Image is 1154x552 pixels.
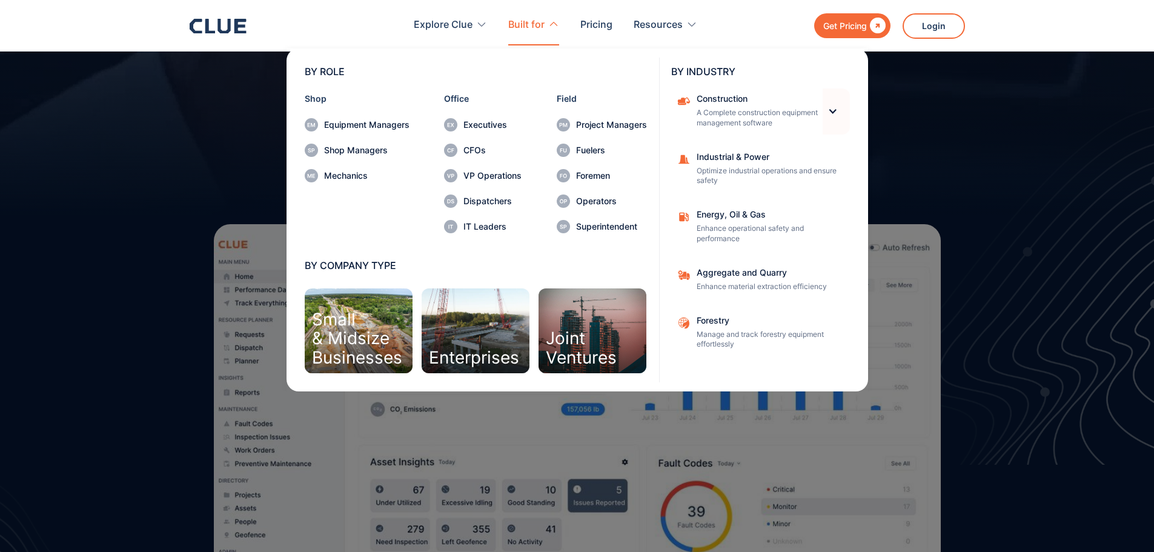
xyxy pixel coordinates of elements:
[823,18,867,33] div: Get Pricing
[697,153,842,161] div: Industrial & Power
[324,171,410,180] div: Mechanics
[576,146,647,155] div: Fuelers
[557,195,647,208] a: Operators
[576,197,647,205] div: Operators
[936,382,1154,552] iframe: Chat Widget
[671,204,850,250] a: Energy, Oil & GasEnhance operational safety and performance
[305,95,410,103] div: Shop
[305,169,410,182] a: Mechanics
[697,210,842,219] div: Energy, Oil & Gas
[444,118,522,131] a: Executives
[305,118,410,131] a: Equipment Managers
[867,18,886,33] div: 
[324,146,410,155] div: Shop Managers
[463,146,522,155] div: CFOs
[463,121,522,129] div: Executives
[190,45,965,391] nav: Built for
[444,195,522,208] a: Dispatchers
[312,310,402,367] div: Small & Midsize Businesses
[414,6,473,44] div: Explore Clue
[305,261,647,270] div: BY COMPANY TYPE
[508,6,545,44] div: Built for
[429,348,519,367] div: Enterprises
[697,282,842,292] p: Enhance material extraction efficiency
[463,222,522,231] div: IT Leaders
[671,262,850,298] a: Aggregate and QuarryEnhance material extraction efficiency
[580,6,612,44] a: Pricing
[634,6,697,44] div: Resources
[444,95,522,103] div: Office
[557,144,647,157] a: Fuelers
[576,171,647,180] div: Foremen
[697,316,842,325] div: Forestry
[697,95,818,103] div: Construction
[677,153,691,166] img: Construction cone icon
[444,169,522,182] a: VP Operations
[677,316,691,330] img: Aggregate and Quarry
[305,288,413,373] a: Small& MidsizeBusinesses
[697,330,842,350] p: Manage and track forestry equipment effortlessly
[444,144,522,157] a: CFOs
[697,224,842,244] p: Enhance operational safety and performance
[634,6,683,44] div: Resources
[557,95,647,103] div: Field
[305,67,647,76] div: BY ROLE
[463,171,522,180] div: VP Operations
[671,310,850,356] a: ForestryManage and track forestry equipment effortlessly
[414,6,487,44] div: Explore Clue
[677,210,691,224] img: fleet fuel icon
[546,329,617,367] div: Joint Ventures
[671,88,826,135] a: ConstructionA Complete construction equipment management software
[671,67,850,76] div: BY INDUSTRY
[557,118,647,131] a: Project Managers
[697,166,842,187] p: Optimize industrial operations and ensure safety
[324,121,410,129] div: Equipment Managers
[697,108,818,128] p: A Complete construction equipment management software
[422,288,529,373] a: Enterprises
[305,144,410,157] a: Shop Managers
[814,13,890,38] a: Get Pricing
[903,13,965,39] a: Login
[671,147,850,193] a: Industrial & PowerOptimize industrial operations and ensure safety
[539,288,646,373] a: JointVentures
[444,220,522,233] a: IT Leaders
[576,121,647,129] div: Project Managers
[697,268,842,277] div: Aggregate and Quarry
[557,169,647,182] a: Foremen
[671,88,850,135] div: ConstructionConstructionA Complete construction equipment management software
[677,95,691,108] img: Construction
[557,220,647,233] a: Superintendent
[463,197,522,205] div: Dispatchers
[886,105,1154,465] img: Design for fleet management software
[576,222,647,231] div: Superintendent
[677,268,691,282] img: Aggregate and Quarry
[508,6,559,44] div: Built for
